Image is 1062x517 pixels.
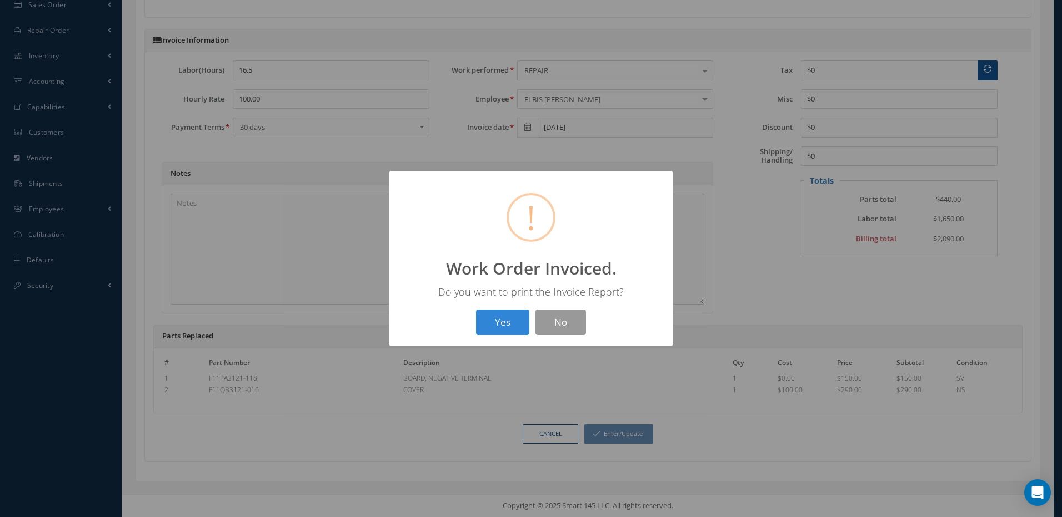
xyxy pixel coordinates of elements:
button: No [535,310,586,336]
h2: Work Order Invoiced. [446,258,617,278]
div: Open Intercom Messenger [1024,479,1051,506]
div: Do you want to print the Invoice Report? [400,285,662,298]
button: Yes [476,310,529,336]
span: ! [527,195,535,240]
